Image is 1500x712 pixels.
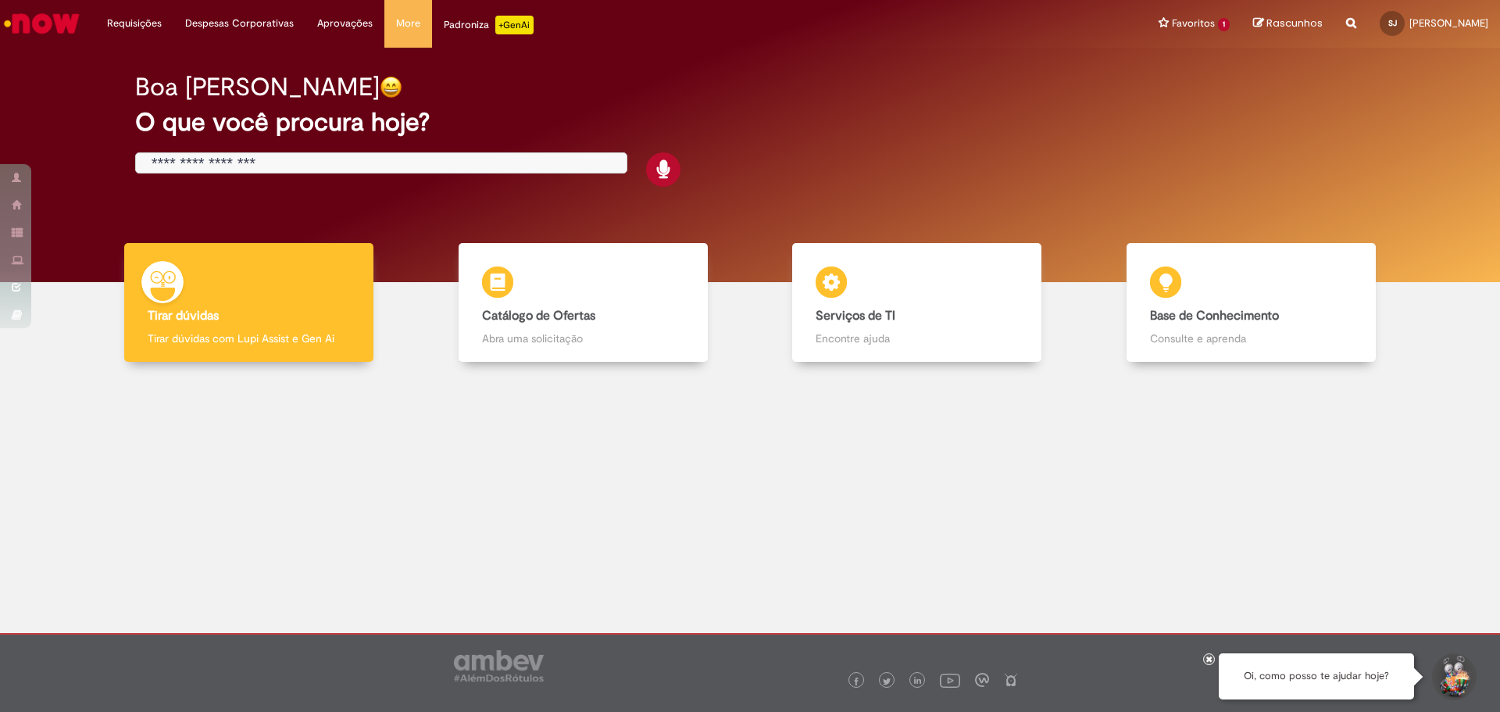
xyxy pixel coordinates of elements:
[1004,673,1018,687] img: logo_footer_naosei.png
[135,73,380,101] h2: Boa [PERSON_NAME]
[107,16,162,31] span: Requisições
[1150,331,1352,346] p: Consulte e aprenda
[1172,16,1215,31] span: Favoritos
[1430,653,1477,700] button: Iniciar Conversa de Suporte
[148,308,219,324] b: Tirar dúvidas
[380,76,402,98] img: happy-face.png
[396,16,420,31] span: More
[495,16,534,34] p: +GenAi
[148,331,350,346] p: Tirar dúvidas com Lupi Assist e Gen Ai
[1219,653,1414,699] div: Oi, como posso te ajudar hoje?
[317,16,373,31] span: Aprovações
[1218,18,1230,31] span: 1
[940,670,960,690] img: logo_footer_youtube.png
[975,673,989,687] img: logo_footer_workplace.png
[883,678,891,685] img: logo_footer_twitter.png
[1084,243,1419,363] a: Base de Conhecimento Consulte e aprenda
[816,308,895,324] b: Serviços de TI
[444,16,534,34] div: Padroniza
[1150,308,1279,324] b: Base de Conhecimento
[185,16,294,31] span: Despesas Corporativas
[82,243,416,363] a: Tirar dúvidas Tirar dúvidas com Lupi Assist e Gen Ai
[1409,16,1488,30] span: [PERSON_NAME]
[135,109,1366,136] h2: O que você procura hoje?
[852,678,860,685] img: logo_footer_facebook.png
[1266,16,1323,30] span: Rascunhos
[2,8,82,39] img: ServiceNow
[416,243,751,363] a: Catálogo de Ofertas Abra uma solicitação
[1253,16,1323,31] a: Rascunhos
[750,243,1084,363] a: Serviços de TI Encontre ajuda
[1388,18,1397,28] span: SJ
[454,650,544,682] img: logo_footer_ambev_rotulo_gray.png
[816,331,1018,346] p: Encontre ajuda
[914,677,922,686] img: logo_footer_linkedin.png
[482,331,684,346] p: Abra uma solicitação
[482,308,595,324] b: Catálogo de Ofertas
